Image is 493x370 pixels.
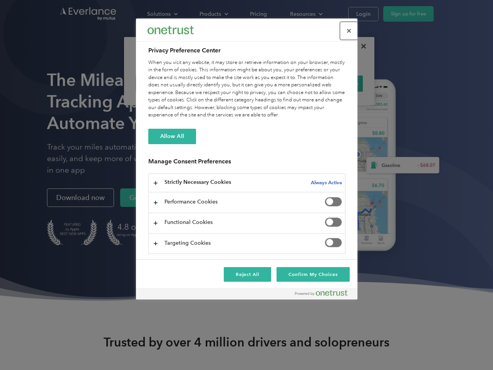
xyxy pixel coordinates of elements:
[148,26,194,34] img: Everlance
[277,267,349,282] button: Confirm My Choices
[295,290,347,296] img: Powered by OneTrust Opens in a new Tab
[148,129,196,144] button: Allow All
[148,22,194,38] div: Everlance
[295,290,354,299] a: Powered by OneTrust Opens in a new Tab
[148,59,345,119] div: When you visit any website, it may store or retrieve information on your browser, mostly in the f...
[340,22,357,39] button: Close
[136,18,357,299] div: Preference center
[224,267,272,282] button: Reject All
[148,158,345,170] h3: Manage Consent Preferences
[136,18,357,299] div: Privacy Preference Center
[148,46,345,55] h2: Privacy Preference Center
